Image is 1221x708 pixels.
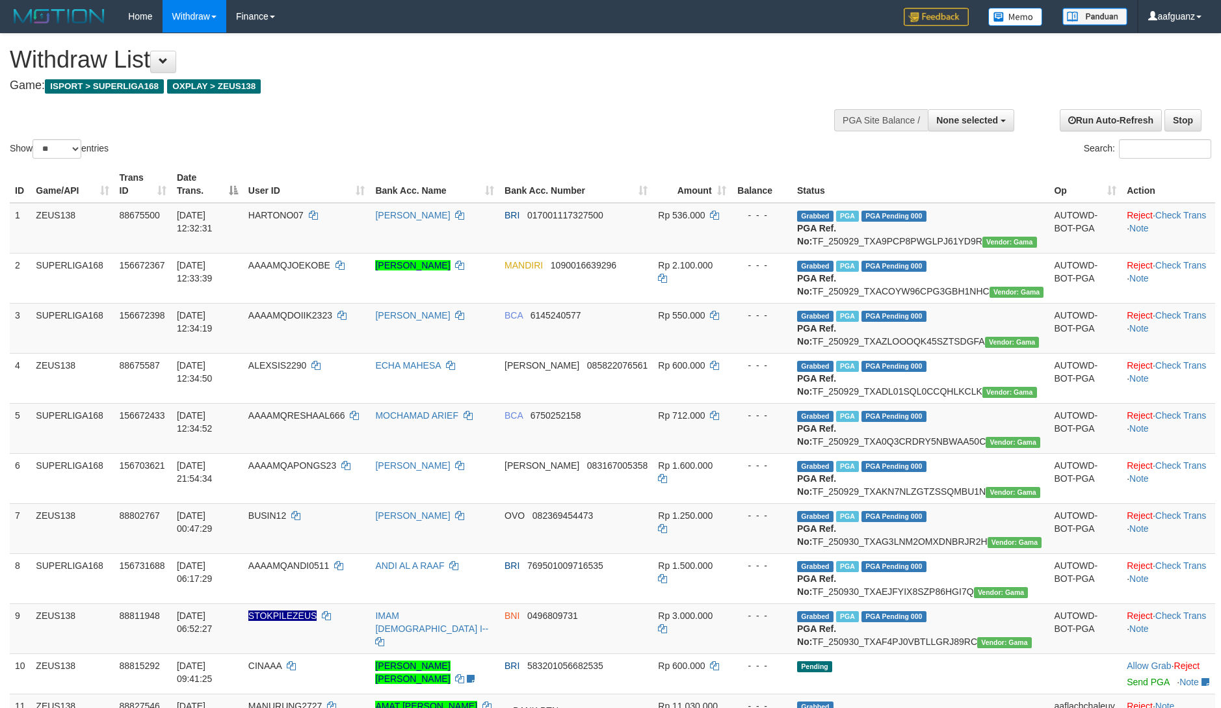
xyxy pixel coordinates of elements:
[1049,603,1122,653] td: AUTOWD-BOT-PGA
[1174,661,1200,671] a: Reject
[531,410,581,421] span: Copy 6750252158 to clipboard
[797,523,836,547] b: PGA Ref. No:
[797,273,836,296] b: PGA Ref. No:
[248,210,304,220] span: HARTONO07
[375,410,458,421] a: MOCHAMAD ARIEF
[120,560,165,571] span: 156731688
[737,359,787,372] div: - - -
[658,310,705,321] span: Rp 550.000
[988,537,1042,548] span: Vendor URL: https://trx31.1velocity.biz
[248,510,286,521] span: BUSIN12
[658,510,713,521] span: Rp 1.250.000
[1129,523,1149,534] a: Note
[505,410,523,421] span: BCA
[1127,677,1169,687] a: Send PGA
[737,559,787,572] div: - - -
[505,210,519,220] span: BRI
[1155,510,1207,521] a: Check Trans
[792,253,1049,303] td: TF_250929_TXACOYW96CPG3GBH1NHC
[797,323,836,347] b: PGA Ref. No:
[1049,166,1122,203] th: Op: activate to sort column ascending
[31,403,114,453] td: SUPERLIGA168
[10,203,31,254] td: 1
[1129,573,1149,584] a: Note
[797,573,836,597] b: PGA Ref. No:
[836,511,859,522] span: Marked by aafsreyleap
[1122,303,1215,353] td: · ·
[505,310,523,321] span: BCA
[737,259,787,272] div: - - -
[986,487,1040,498] span: Vendor URL: https://trx31.1velocity.biz
[1179,677,1199,687] a: Note
[120,661,160,671] span: 88815292
[1155,560,1207,571] a: Check Trans
[1122,166,1215,203] th: Action
[532,510,593,521] span: Copy 082369454473 to clipboard
[861,411,926,422] span: PGA Pending
[658,410,705,421] span: Rp 712.000
[792,203,1049,254] td: TF_250929_TXA9PCP8PWGLPJ61YD9R
[797,623,836,647] b: PGA Ref. No:
[737,659,787,672] div: - - -
[505,661,519,671] span: BRI
[375,510,450,521] a: [PERSON_NAME]
[1127,661,1171,671] a: Allow Grab
[792,603,1049,653] td: TF_250930_TXAF4PJ0VBTLLGRJ89RC
[31,553,114,603] td: SUPERLIGA168
[1127,510,1153,521] a: Reject
[1127,360,1153,371] a: Reject
[527,560,603,571] span: Copy 769501009716535 to clipboard
[1122,503,1215,553] td: · ·
[177,510,213,534] span: [DATE] 00:47:29
[10,166,31,203] th: ID
[177,260,213,283] span: [DATE] 12:33:39
[737,509,787,522] div: - - -
[248,360,307,371] span: ALEXSIS2290
[986,437,1040,448] span: Vendor URL: https://trx31.1velocity.biz
[31,166,114,203] th: Game/API: activate to sort column ascending
[375,210,450,220] a: [PERSON_NAME]
[797,611,834,622] span: Grabbed
[248,460,336,471] span: AAAAMQAPONGS23
[792,503,1049,553] td: TF_250930_TXAG3LNM2OMXDNBRJR2H
[1155,360,1207,371] a: Check Trans
[10,303,31,353] td: 3
[1122,403,1215,453] td: · ·
[836,611,859,622] span: Marked by aafsreyleap
[1164,109,1201,131] a: Stop
[31,253,114,303] td: SUPERLIGA168
[375,610,488,634] a: IMAM [DEMOGRAPHIC_DATA] I--
[531,310,581,321] span: Copy 6145240577 to clipboard
[120,410,165,421] span: 156672433
[658,560,713,571] span: Rp 1.500.000
[248,410,345,421] span: AAAAMQRESHAAL666
[1129,223,1149,233] a: Note
[797,461,834,472] span: Grabbed
[31,653,114,694] td: ZEUS138
[1129,423,1149,434] a: Note
[45,79,164,94] span: ISPORT > SUPERLIGA168
[177,410,213,434] span: [DATE] 12:34:52
[1129,373,1149,384] a: Note
[1127,210,1153,220] a: Reject
[1122,203,1215,254] td: · ·
[861,311,926,322] span: PGA Pending
[928,109,1014,131] button: None selected
[1122,353,1215,403] td: · ·
[375,260,450,270] a: [PERSON_NAME]
[177,310,213,334] span: [DATE] 12:34:19
[797,211,834,222] span: Grabbed
[505,260,543,270] span: MANDIRI
[177,610,213,634] span: [DATE] 06:52:27
[792,453,1049,503] td: TF_250929_TXAKN7NLZGTZSSQMBU1N
[1062,8,1127,25] img: panduan.png
[1129,323,1149,334] a: Note
[797,423,836,447] b: PGA Ref. No:
[988,8,1043,26] img: Button%20Memo.svg
[836,361,859,372] span: Marked by aafpengsreynich
[861,261,926,272] span: PGA Pending
[737,209,787,222] div: - - -
[1127,460,1153,471] a: Reject
[974,587,1029,598] span: Vendor URL: https://trx31.1velocity.biz
[120,360,160,371] span: 88675587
